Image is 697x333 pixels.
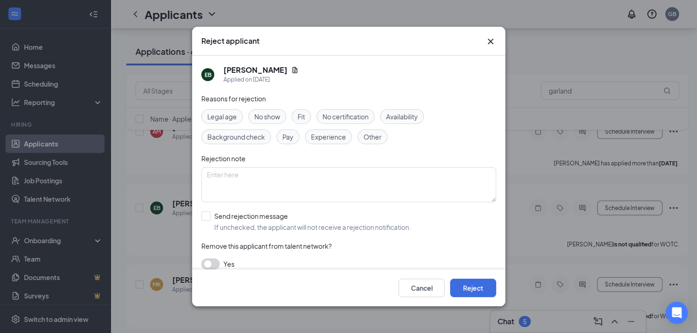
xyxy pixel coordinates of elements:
[398,279,445,297] button: Cancel
[223,75,299,84] div: Applied on [DATE]
[485,36,496,47] svg: Cross
[322,111,369,122] span: No certification
[282,132,293,142] span: Pay
[450,279,496,297] button: Reject
[485,36,496,47] button: Close
[201,154,246,163] span: Rejection note
[311,132,346,142] span: Experience
[204,70,211,78] div: EB
[207,111,237,122] span: Legal age
[298,111,305,122] span: Fit
[363,132,381,142] span: Other
[201,242,332,250] span: Remove this applicant from talent network?
[201,36,259,46] h3: Reject applicant
[291,66,299,74] svg: Document
[201,94,266,103] span: Reasons for rejection
[223,258,234,269] span: Yes
[254,111,280,122] span: No show
[223,65,287,75] h5: [PERSON_NAME]
[386,111,418,122] span: Availability
[666,302,688,324] div: Open Intercom Messenger
[207,132,265,142] span: Background check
